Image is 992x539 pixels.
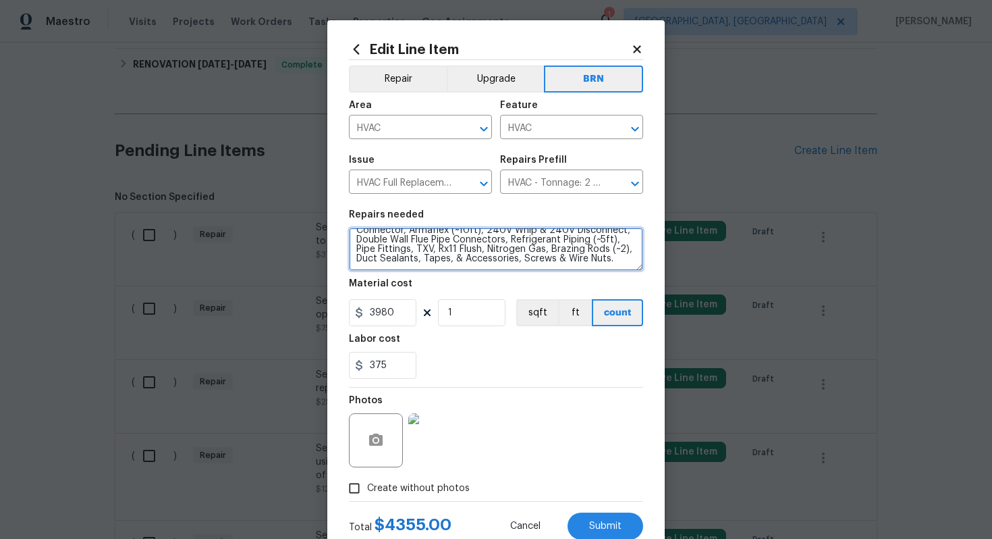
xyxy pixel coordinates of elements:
h5: Area [349,101,372,110]
h5: Repairs Prefill [500,155,567,165]
span: $ 4355.00 [375,517,451,533]
button: Open [626,174,644,193]
h5: Feature [500,101,538,110]
button: Upgrade [447,66,545,93]
h5: Issue [349,155,375,165]
button: Open [474,174,493,193]
h5: Repairs needed [349,210,424,220]
button: count [592,299,643,326]
h5: Labor cost [349,334,400,344]
span: Submit [589,521,622,532]
h2: Edit Line Item [349,42,631,57]
button: Open [626,120,644,138]
button: Repair [349,66,447,93]
span: Cancel [510,521,541,532]
h5: Photos [349,396,383,405]
button: Open [474,120,493,138]
textarea: Replace 2 Ton Furnace, Condenser & Coil System. SEER2 14.3 Gas Split System Material: Digital 1/1... [349,228,643,271]
button: sqft [516,299,558,326]
span: Create without photos [367,482,470,496]
div: Total [349,518,451,534]
button: BRN [544,66,643,93]
button: ft [558,299,592,326]
h5: Material cost [349,279,412,288]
